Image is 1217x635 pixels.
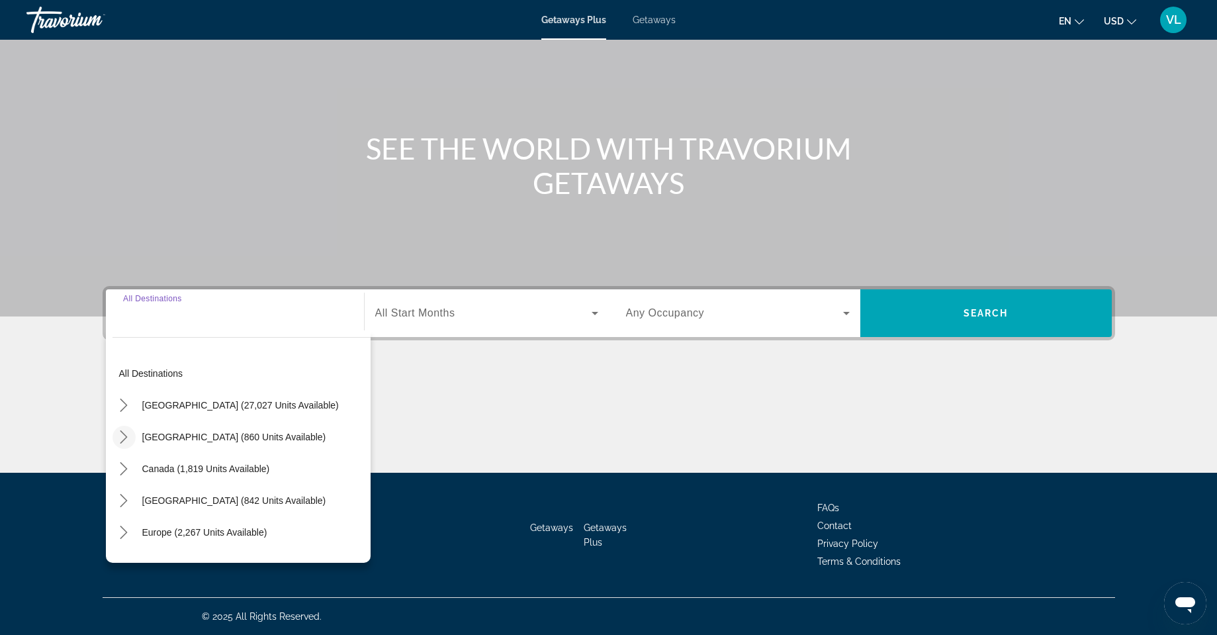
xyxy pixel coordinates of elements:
[1104,16,1124,26] span: USD
[964,308,1009,318] span: Search
[113,458,136,481] button: Toggle Canada (1,819 units available) submenu
[530,522,573,533] a: Getaways
[584,522,627,548] a: Getaways Plus
[860,289,1112,337] button: Search
[1059,11,1084,30] button: Change language
[123,306,347,322] input: Select destination
[817,538,878,549] a: Privacy Policy
[1166,13,1181,26] span: VL
[541,15,606,25] a: Getaways Plus
[1104,11,1136,30] button: Change currency
[136,425,333,449] button: Select destination: Mexico (860 units available)
[142,464,270,474] span: Canada (1,819 units available)
[113,521,136,544] button: Toggle Europe (2,267 units available) submenu
[106,289,1112,337] div: Search widget
[1156,6,1191,34] button: User Menu
[633,15,676,25] a: Getaways
[113,362,371,385] button: Select destination: All destinations
[136,393,345,417] button: Select destination: United States (27,027 units available)
[817,556,901,567] a: Terms & Conditions
[817,520,852,531] a: Contact
[136,552,273,576] button: Select destination: Australia (196 units available)
[817,503,839,513] a: FAQs
[626,307,705,318] span: Any Occupancy
[26,3,159,37] a: Travorium
[142,527,267,538] span: Europe (2,267 units available)
[375,307,455,318] span: All Start Months
[113,394,136,417] button: Toggle United States (27,027 units available) submenu
[361,131,857,200] h1: SEE THE WORLD WITH TRAVORIUM GETAWAYS
[142,400,339,411] span: [GEOGRAPHIC_DATA] (27,027 units available)
[119,368,183,379] span: All destinations
[202,611,322,622] span: © 2025 All Rights Reserved.
[113,553,136,576] button: Toggle Australia (196 units available) submenu
[1059,16,1071,26] span: en
[123,294,182,303] span: All Destinations
[142,432,326,442] span: [GEOGRAPHIC_DATA] (860 units available)
[113,489,136,513] button: Toggle Caribbean & Atlantic Islands (842 units available) submenu
[1164,582,1206,624] iframe: Button to launch messaging window
[106,330,371,563] div: Destination options
[142,495,326,506] span: [GEOGRAPHIC_DATA] (842 units available)
[113,426,136,449] button: Toggle Mexico (860 units available) submenu
[136,489,333,513] button: Select destination: Caribbean & Atlantic Islands (842 units available)
[136,520,274,544] button: Select destination: Europe (2,267 units available)
[136,457,277,481] button: Select destination: Canada (1,819 units available)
